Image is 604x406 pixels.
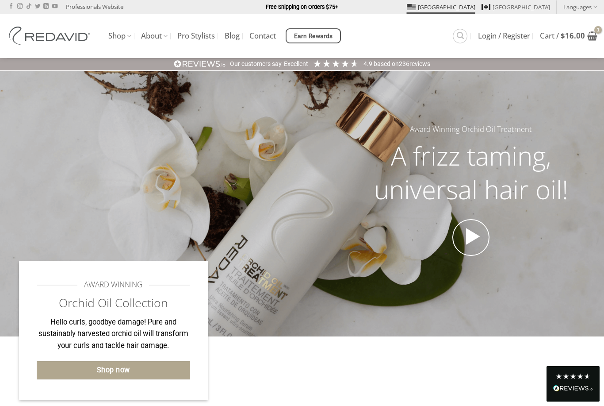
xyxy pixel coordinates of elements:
a: Contact [249,28,276,44]
a: Languages [563,0,597,13]
a: Pro Stylists [177,28,215,44]
img: REVIEWS.io [174,60,226,68]
a: Blog [225,28,240,44]
a: Follow on LinkedIn [43,4,49,10]
strong: Free Shipping on Orders $75+ [266,4,338,10]
a: Shop now [37,361,190,379]
a: Follow on Twitter [35,4,40,10]
a: Search [453,29,467,43]
div: Excellent [284,60,308,69]
div: Read All Reviews [547,366,600,402]
a: Follow on YouTube [52,4,57,10]
div: 4.92 Stars [313,59,359,68]
a: Follow on TikTok [26,4,31,10]
span: 4.9 [363,60,374,67]
a: Earn Rewards [286,28,341,43]
p: Hello curls, goodbye damage! Pure and sustainably harvested orchid oil will transform your curls ... [37,317,190,352]
h2: A frizz taming, universal hair oil! [357,139,585,206]
a: View cart [540,26,597,46]
a: Login / Register [478,28,530,44]
h2: Orchid Oil Collection [37,295,190,311]
bdi: 16.00 [561,31,585,41]
a: [GEOGRAPHIC_DATA] [407,0,475,14]
a: Follow on Facebook [8,4,14,10]
a: About [141,27,168,45]
span: Cart / [540,32,585,39]
a: [GEOGRAPHIC_DATA] [482,0,550,14]
a: Shop [108,27,131,45]
span: 236 [399,60,409,67]
span: Earn Rewards [294,31,333,41]
img: REDAVID Salon Products | United States [7,27,95,45]
span: AWARD WINNING [84,279,142,291]
span: reviews [409,60,430,67]
a: Follow on Instagram [17,4,23,10]
span: Based on [374,60,399,67]
span: $ [561,31,565,41]
span: Login / Register [478,32,530,39]
h5: Award Winning Orchid Oil Treatment [357,124,585,135]
img: REVIEWS.io [553,385,593,391]
div: Read All Reviews [553,383,593,395]
div: 4.8 Stars [555,373,591,380]
span: Shop now [97,364,130,376]
a: Open video in lightbox [452,219,489,256]
div: Our customers say [230,60,282,69]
